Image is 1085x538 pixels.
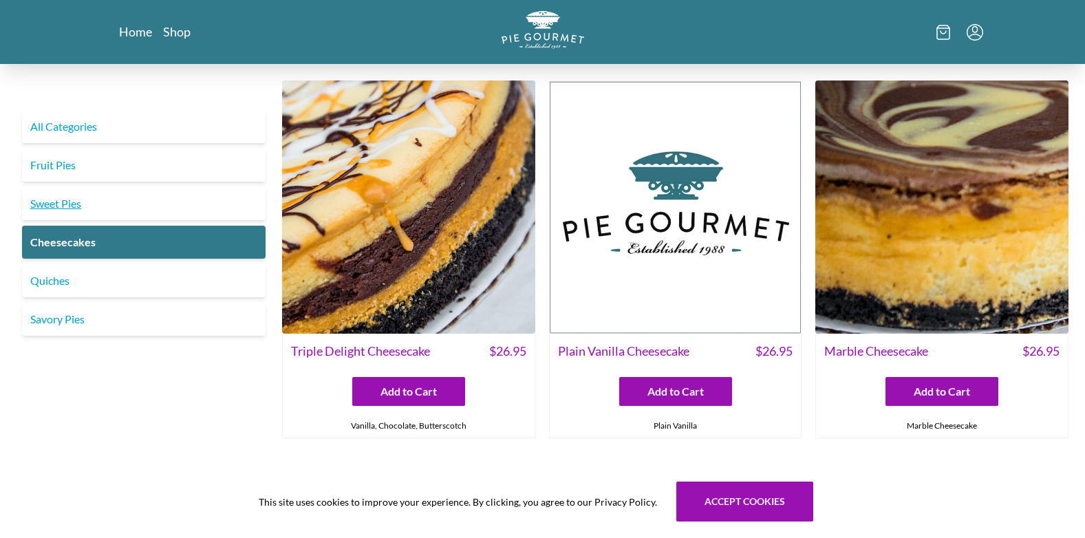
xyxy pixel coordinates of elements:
span: $ 26.95 [1022,342,1060,361]
div: Vanilla, Chocolate, Butterscotch [283,414,535,438]
button: Menu [967,24,983,41]
button: Add to Cart [352,377,465,406]
img: Triple Delight Cheesecake [282,80,535,334]
img: Marble Cheesecake [815,80,1068,334]
a: Sweet Pies [22,187,266,220]
img: Plain Vanilla Cheesecake [549,80,802,334]
a: Quiches [22,264,266,297]
button: Accept cookies [676,482,813,521]
span: $ 26.95 [755,342,793,361]
a: Fruit Pies [22,149,266,182]
a: Cheesecakes [22,226,266,259]
a: All Categories [22,110,266,143]
span: This site uses cookies to improve your experience. By clicking, you agree to our Privacy Policy. [259,495,657,509]
a: Shop [163,23,191,40]
span: Add to Cart [380,383,437,400]
span: Triple Delight Cheesecake [291,342,430,361]
span: Marble Cheesecake [824,342,928,361]
div: Marble Cheesecake [816,414,1068,438]
button: Add to Cart [619,377,732,406]
button: Add to Cart [885,377,998,406]
a: Savory Pies [22,303,266,336]
a: Logo [502,11,584,53]
img: logo [502,11,584,49]
span: $ 26.95 [489,342,526,361]
div: Plain Vanilla [550,414,802,438]
span: Add to Cart [647,383,704,400]
a: Home [119,23,152,40]
span: Add to Cart [914,383,970,400]
span: Plain Vanilla Cheesecake [558,342,689,361]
